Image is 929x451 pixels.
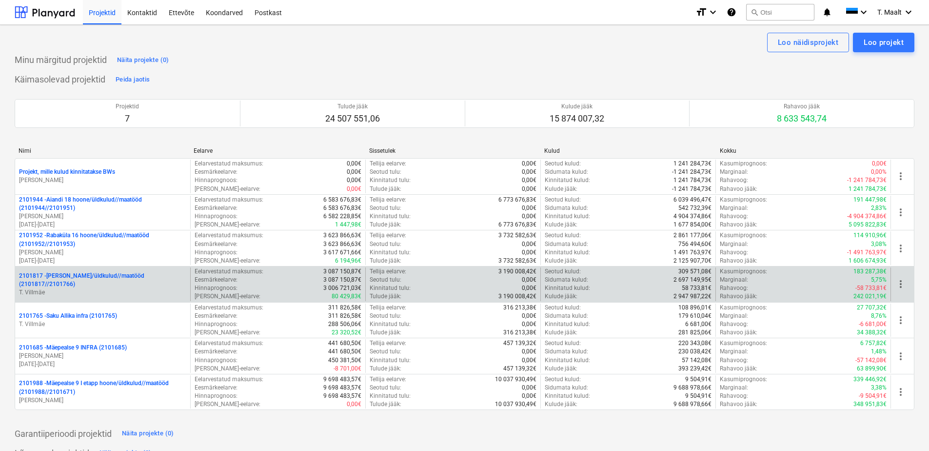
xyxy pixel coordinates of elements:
p: -9 504,91€ [859,392,887,400]
p: -8 701,00€ [334,365,361,373]
div: Loo projekt [864,36,904,49]
p: Kasumiprognoos : [720,231,767,240]
p: Eesmärkeelarve : [195,168,237,176]
p: 5 095 822,83€ [849,221,887,229]
p: Rahavoog : [720,284,748,292]
p: 6 681,00€ [685,320,712,328]
p: [PERSON_NAME]-eelarve : [195,257,260,265]
p: -1 241 284,73€ [672,168,712,176]
p: 0,00€ [347,176,361,184]
p: 2 947 987,22€ [673,292,712,301]
p: 316 213,38€ [503,328,536,337]
p: Sidumata kulud : [545,348,588,356]
p: 6 757,82€ [860,339,887,348]
p: 58 733,81€ [682,284,712,292]
p: Hinnaprognoos : [195,176,237,184]
p: Garantiiperioodi projektid [15,428,112,440]
p: 0,00€ [522,168,536,176]
p: T. Villmäe [19,288,186,297]
p: Kinnitatud kulud : [545,248,590,257]
p: Tulude jääk [325,102,380,111]
p: Seotud tulu : [370,204,401,212]
p: Rahavoo jääk [777,102,827,111]
p: Kulude jääk [550,102,604,111]
p: -1 241 784,73€ [672,185,712,193]
div: Sissetulek [369,147,536,154]
p: Kinnitatud tulu : [370,212,411,221]
span: more_vert [895,386,907,398]
p: 6 194,96€ [335,257,361,265]
p: Kinnitatud tulu : [370,392,411,400]
p: 281 825,06€ [678,328,712,337]
p: -4 904 374,86€ [847,212,887,221]
p: 220 343,08€ [678,339,712,348]
p: 2 861 177,06€ [673,231,712,240]
p: Sidumata kulud : [545,276,588,284]
div: Projekt, mille kulud kinnitatakse BWs[PERSON_NAME] [19,168,186,184]
p: 2101817 - [PERSON_NAME]/üldkulud//maatööd (2101817//2101766) [19,272,186,288]
p: Kulude jääk : [545,365,577,373]
p: Seotud kulud : [545,231,581,240]
p: 1 241 284,73€ [673,160,712,168]
i: keyboard_arrow_down [858,6,870,18]
p: [DATE] - [DATE] [19,221,186,229]
p: Tulude jääk : [370,257,401,265]
p: Projektid [116,102,139,111]
button: Näita projekte (0) [119,426,177,441]
p: 9 688 978,66€ [673,384,712,392]
span: T. Maalt [877,8,902,16]
div: Kulud [544,147,712,154]
p: Rahavoo jääk : [720,365,757,373]
p: 0,00€ [522,320,536,328]
p: [PERSON_NAME]-eelarve : [195,400,260,409]
p: 3 623 866,63€ [323,240,361,248]
p: Sidumata kulud : [545,312,588,320]
p: Rahavoog : [720,356,748,365]
p: 6 583 676,83€ [323,196,361,204]
div: 2101817 -[PERSON_NAME]/üldkulud//maatööd (2101817//2101766)T. Villmäe [19,272,186,297]
p: 179 610,04€ [678,312,712,320]
div: Eelarve [194,147,361,154]
p: 316 213,38€ [503,304,536,312]
p: Seotud kulud : [545,339,581,348]
p: 7 [116,113,139,124]
p: Seotud tulu : [370,312,401,320]
p: Seotud tulu : [370,276,401,284]
p: Rahavoog : [720,248,748,257]
p: Seotud kulud : [545,196,581,204]
p: [PERSON_NAME] [19,396,186,405]
p: Kinnitatud kulud : [545,176,590,184]
p: 3,38% [871,384,887,392]
p: 0,00€ [522,312,536,320]
p: Projekt, mille kulud kinnitatakse BWs [19,168,115,176]
p: Seotud tulu : [370,384,401,392]
p: 2,83% [871,204,887,212]
p: [PERSON_NAME] [19,352,186,360]
p: Marginaal : [720,276,748,284]
p: 2101988 - Mäepealse 9 I etapp hoone/üldkulud//maatööd (2101988//2101671) [19,379,186,396]
p: Kinnitatud tulu : [370,176,411,184]
p: 3 732 582,63€ [498,231,536,240]
p: [PERSON_NAME]-eelarve : [195,185,260,193]
p: Rahavoo jääk : [720,400,757,409]
div: Peida jaotis [116,74,150,85]
p: Hinnaprognoos : [195,320,237,328]
p: 6 773 676,83€ [498,221,536,229]
p: 1 491 763,97€ [673,248,712,257]
p: 5,75% [871,276,887,284]
p: [PERSON_NAME] [19,176,186,184]
p: Tulude jääk : [370,400,401,409]
p: Sidumata kulud : [545,168,588,176]
span: more_vert [895,314,907,326]
p: 2 697 149,95€ [673,276,712,284]
p: 114 910,96€ [853,231,887,240]
div: 2101952 -Rabaküla 16 hoone/üldkulud//maatööd (2101952//2101953)[PERSON_NAME][DATE]-[DATE] [19,231,186,265]
p: Kulude jääk : [545,400,577,409]
p: Hinnaprognoos : [195,248,237,257]
p: Seotud kulud : [545,160,581,168]
p: 542 732,39€ [678,204,712,212]
p: Marginaal : [720,384,748,392]
p: Seotud tulu : [370,240,401,248]
p: 0,00€ [872,160,887,168]
p: Kinnitatud tulu : [370,248,411,257]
